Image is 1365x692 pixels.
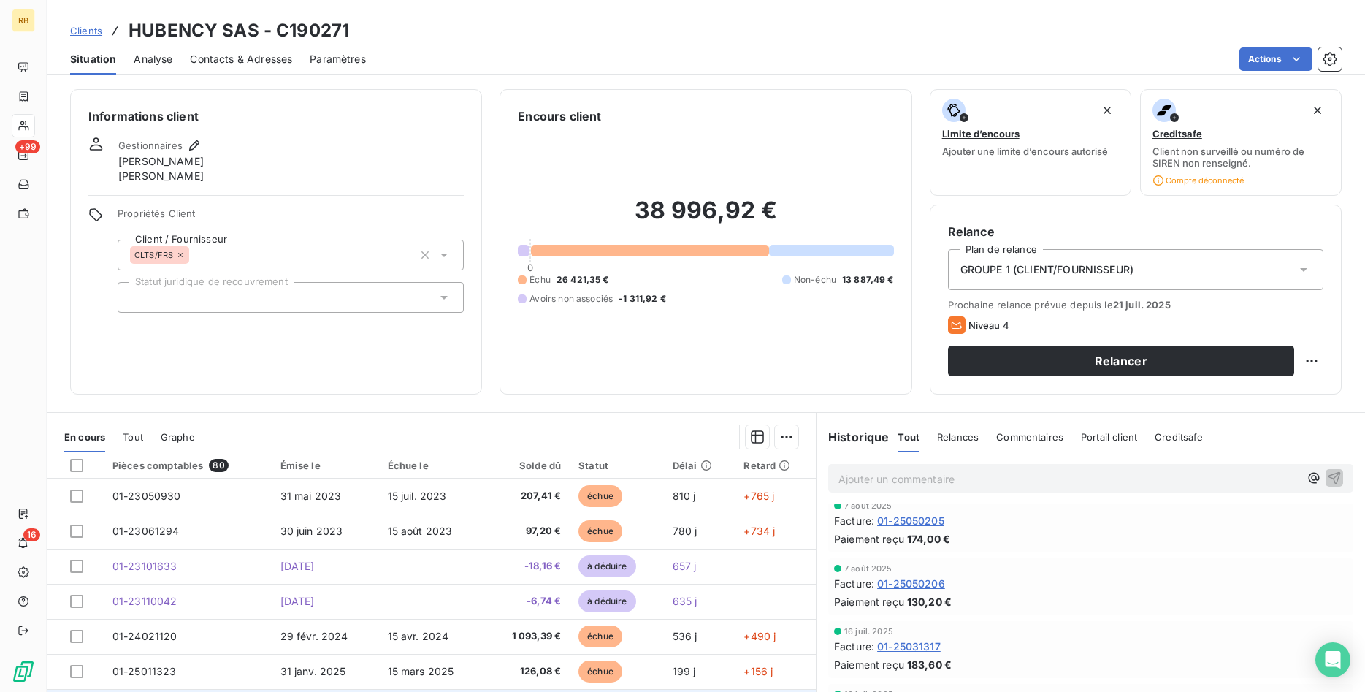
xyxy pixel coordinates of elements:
div: Solde dû [493,460,561,471]
span: -6,74 € [493,594,561,609]
span: +156 j [743,665,773,677]
span: échue [578,661,622,683]
h6: Historique [817,428,890,446]
h6: Relance [948,223,1323,240]
h2: 38 996,92 € [518,196,893,240]
button: Relancer [948,346,1294,376]
span: 30 juin 2023 [280,525,343,537]
button: Limite d’encoursAjouter une limite d’encours autorisé [930,89,1131,196]
span: Ajouter une limite d’encours autorisé [942,145,1108,157]
span: 1 093,39 € [493,629,561,644]
span: 21 juil. 2025 [1113,299,1171,311]
div: Statut [578,460,655,471]
span: 126,08 € [493,664,561,679]
div: Émise le [280,460,370,471]
div: Délai [673,460,727,471]
span: Paiement reçu [834,531,904,547]
span: Contacts & Adresses [190,52,292,66]
span: Compte déconnecté [1152,175,1244,186]
span: Paiement reçu [834,594,904,609]
span: [PERSON_NAME] [118,169,204,183]
span: Analyse [134,52,172,66]
span: +734 j [743,525,775,537]
span: 01-25031317 [877,639,941,654]
span: 7 août 2025 [844,564,892,573]
span: 536 j [673,630,697,642]
span: 29 févr. 2024 [280,630,348,642]
span: [DATE] [280,560,315,572]
span: 130,20 € [907,594,952,609]
span: 16 juil. 2025 [844,627,893,636]
span: Paramètres [310,52,366,66]
span: Limite d’encours [942,128,1020,140]
div: Open Intercom Messenger [1315,642,1350,677]
span: 199 j [673,665,696,677]
img: Logo LeanPay [12,660,35,683]
span: Non-échu [794,273,836,286]
div: Retard [743,460,807,471]
span: 01-23101633 [112,560,177,572]
span: 15 mars 2025 [388,665,454,677]
div: Pièces comptables [112,459,263,472]
input: Ajouter une valeur [130,291,142,304]
span: Avoirs non associés [529,292,613,305]
span: 207,41 € [493,489,561,503]
span: Facture : [834,576,874,591]
span: Creditsafe [1152,128,1202,140]
span: échue [578,520,622,542]
input: Ajouter une valeur [189,248,201,262]
span: 31 mai 2023 [280,490,342,502]
span: Creditsafe [1155,431,1204,443]
span: 13 887,49 € [842,273,894,286]
span: Clients [70,25,102,37]
span: 0 [527,262,533,273]
span: Relances [937,431,979,443]
span: CLTS/FRS [134,251,173,259]
span: échue [578,626,622,647]
a: +99 [12,143,34,167]
span: GROUPE 1 (CLIENT/FOURNISSEUR) [960,262,1133,277]
span: 810 j [673,490,696,502]
span: +490 j [743,630,776,642]
span: Graphe [161,431,195,443]
span: à déduire [578,590,635,612]
h6: Informations client [88,107,464,125]
span: 31 janv. 2025 [280,665,346,677]
span: 01-25050206 [877,576,945,591]
a: Clients [70,23,102,38]
span: 16 [23,528,40,541]
span: 635 j [673,595,697,607]
span: Tout [898,431,919,443]
span: Paiement reçu [834,657,904,672]
span: Facture : [834,639,874,654]
span: 01-25050205 [877,513,944,528]
span: Gestionnaires [118,140,183,151]
span: 26 421,35 € [557,273,609,286]
span: 15 juil. 2023 [388,490,447,502]
span: 01-23061294 [112,525,180,537]
span: 183,60 € [907,657,952,672]
span: Niveau 4 [968,319,1009,331]
span: 7 août 2025 [844,501,892,510]
button: CreditsafeClient non surveillé ou numéro de SIREN non renseigné.Compte déconnecté [1140,89,1342,196]
div: RB [12,9,35,32]
span: [DATE] [280,595,315,607]
span: Commentaires [996,431,1063,443]
span: -1 311,92 € [619,292,666,305]
span: +99 [15,140,40,153]
h3: HUBENCY SAS - C190271 [129,18,349,44]
span: 657 j [673,560,697,572]
span: Portail client [1081,431,1137,443]
span: Échu [529,273,551,286]
span: Situation [70,52,116,66]
div: Échue le [388,460,475,471]
span: 174,00 € [907,531,950,547]
span: +765 j [743,490,774,502]
span: Propriétés Client [118,208,464,228]
span: 80 [209,459,228,472]
span: 01-23050930 [112,490,181,502]
span: 01-25011323 [112,665,177,677]
span: [PERSON_NAME] [118,154,204,169]
span: Client non surveillé ou numéro de SIREN non renseigné. [1152,145,1329,169]
span: Tout [123,431,143,443]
